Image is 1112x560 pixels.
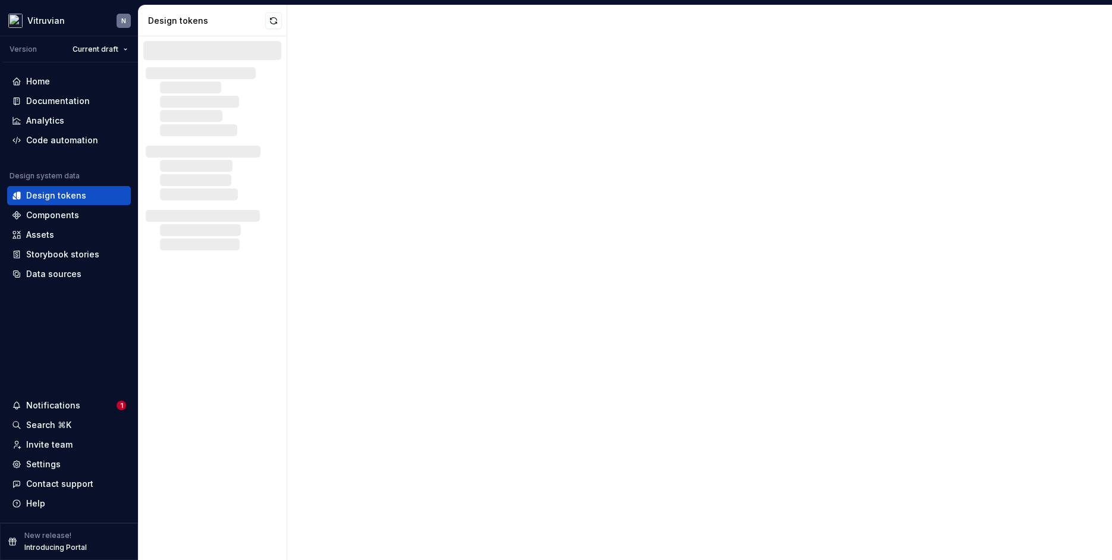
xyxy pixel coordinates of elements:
button: VitruvianN [2,8,136,33]
div: Components [26,209,79,221]
div: Assets [26,229,54,241]
p: New release! [24,531,71,540]
div: Search ⌘K [26,419,71,431]
a: Home [7,72,131,91]
a: Documentation [7,92,131,111]
a: Assets [7,225,131,244]
img: 7552757d-a9fb-48ed-b449-b90a9ad3f6cd.png [8,14,23,28]
div: Notifications [26,399,80,411]
div: Analytics [26,115,64,127]
div: Version [10,45,37,54]
div: Home [26,75,50,87]
div: Code automation [26,134,98,146]
a: Data sources [7,265,131,284]
a: Design tokens [7,186,131,205]
button: Search ⌘K [7,416,131,435]
span: 1 [117,401,126,410]
button: Notifications1 [7,396,131,415]
button: Current draft [67,41,133,58]
p: Introducing Portal [24,543,87,552]
div: N [121,16,126,26]
div: Design tokens [26,190,86,202]
a: Settings [7,455,131,474]
div: Vitruvian [27,15,65,27]
div: Storybook stories [26,248,99,260]
div: Help [26,498,45,509]
button: Contact support [7,474,131,493]
div: Design tokens [148,15,265,27]
a: Storybook stories [7,245,131,264]
button: Help [7,494,131,513]
a: Invite team [7,435,131,454]
a: Components [7,206,131,225]
div: Contact support [26,478,93,490]
a: Analytics [7,111,131,130]
div: Data sources [26,268,81,280]
div: Settings [26,458,61,470]
div: Design system data [10,171,80,181]
a: Code automation [7,131,131,150]
div: Documentation [26,95,90,107]
div: Invite team [26,439,73,451]
span: Current draft [73,45,118,54]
